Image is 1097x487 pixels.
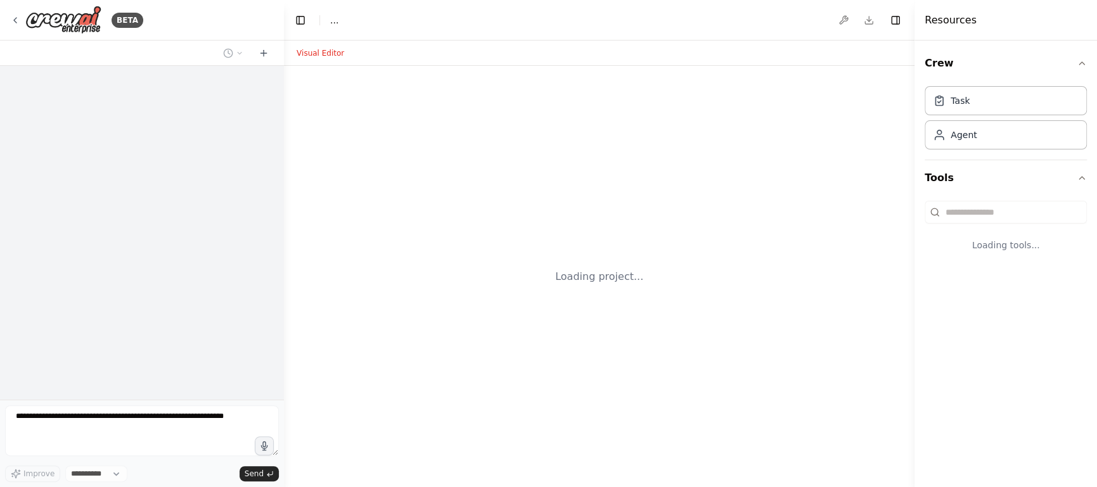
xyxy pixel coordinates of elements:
[23,469,55,479] span: Improve
[112,13,143,28] div: BETA
[289,46,352,61] button: Visual Editor
[887,11,904,29] button: Hide right sidebar
[925,160,1087,196] button: Tools
[292,11,309,29] button: Hide left sidebar
[330,14,338,27] span: ...
[255,436,274,455] button: Click to speak your automation idea
[951,129,977,141] div: Agent
[330,14,338,27] nav: breadcrumb
[5,465,60,482] button: Improve
[25,6,101,34] img: Logo
[240,466,279,481] button: Send
[925,13,977,28] h4: Resources
[245,469,264,479] span: Send
[253,46,274,61] button: Start a new chat
[925,46,1087,81] button: Crew
[951,94,970,107] div: Task
[218,46,248,61] button: Switch to previous chat
[925,81,1087,160] div: Crew
[555,269,643,284] div: Loading project...
[925,229,1087,262] div: Loading tools...
[925,196,1087,272] div: Tools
